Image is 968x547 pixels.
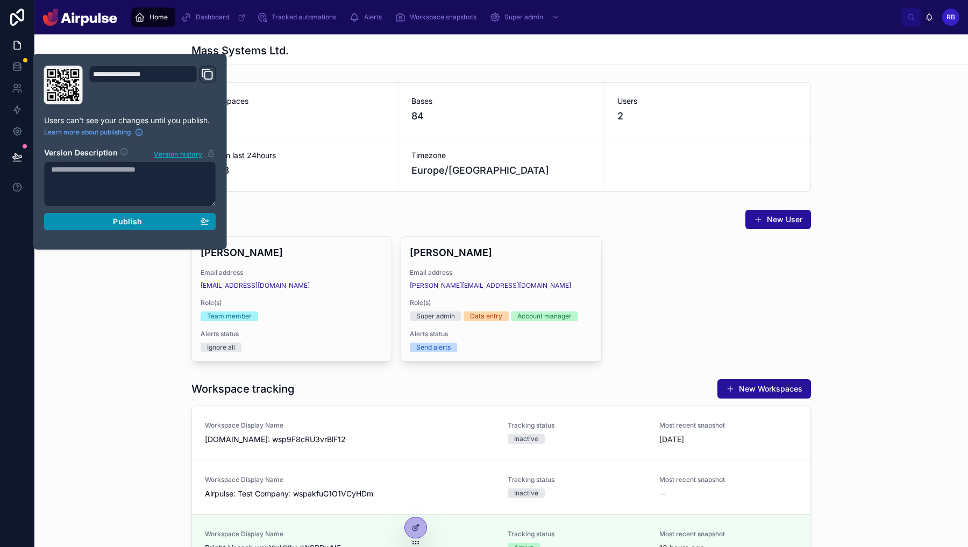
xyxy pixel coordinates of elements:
div: Inactive [514,434,538,444]
div: Ignore all [207,343,235,352]
span: Most recent snapshot [659,530,798,538]
span: Role(s) [201,299,383,307]
span: Version history [154,148,202,159]
span: Role(s) [410,299,592,307]
span: Most recent snapshot [659,421,798,430]
span: Tracking status [508,421,646,430]
span: [DOMAIN_NAME]: wsp9F8cRU3vrBlF12 [205,434,495,445]
span: Email address [410,268,592,277]
span: Most recent snapshot [659,475,798,484]
span: Tracking status [508,530,646,538]
a: [PERSON_NAME][EMAIL_ADDRESS][DOMAIN_NAME] [410,281,571,290]
h4: [PERSON_NAME] [201,245,383,260]
span: Home [150,13,168,22]
a: Workspace Display Name[DOMAIN_NAME]: wsp9F8cRU3vrBlF12Tracking statusInactiveMost recent snapshot... [192,406,810,460]
span: 2 [617,109,623,124]
a: Dashboard [177,8,251,27]
div: Send alerts [416,343,451,352]
a: Workspace snapshots [392,8,484,27]
a: Home [131,8,175,27]
span: Workspace Display Name [205,530,495,538]
div: Super admin [416,311,455,321]
span: 84 [411,109,424,124]
div: Inactive [514,488,538,498]
div: Account manager [517,311,572,321]
span: Email address [201,268,383,277]
span: Airpulse: Test Company: wspakfuG1O1VCyHDm [205,488,495,499]
span: Publish [113,217,142,226]
a: Tracked automations [253,8,344,27]
a: Alerts [346,8,389,27]
span: RB [946,13,955,22]
div: Domain and Custom Link [89,66,216,104]
span: Timezone [411,150,592,161]
h2: Version Description [44,147,118,159]
span: Workspace snapshots [410,13,476,22]
span: Workspace Display Name [205,421,495,430]
span: Learn more about publishing [44,128,131,137]
span: Tracking status [508,475,646,484]
p: [DATE] [659,434,684,445]
span: Alerts status [410,330,592,338]
span: 1,368 [205,163,385,178]
span: Runs in last 24hours [205,150,385,161]
h1: Mass Systems Ltd. [191,43,289,58]
span: Tracked automations [272,13,336,22]
a: Super admin [486,8,565,27]
div: scrollable content [126,5,901,29]
span: Dashboard [196,13,229,22]
a: Learn more about publishing [44,128,144,137]
span: Bases [411,96,592,106]
span: Workspaces [205,96,385,106]
a: Workspace Display NameAirpulse: Test Company: wspakfuG1O1VCyHDmTracking statusInactiveMost recent... [192,460,810,514]
span: Europe/[GEOGRAPHIC_DATA] [411,163,549,178]
div: Data entry [470,311,502,321]
p: Users can't see your changes until you publish. [44,115,216,126]
h4: [PERSON_NAME] [410,245,592,260]
span: -- [659,488,666,499]
button: Version history [153,147,216,159]
img: App logo [43,9,117,26]
span: Alerts [364,13,382,22]
h1: Workspace tracking [191,381,294,396]
span: Super admin [504,13,543,22]
div: Team member [207,311,252,321]
button: Publish [44,213,216,230]
span: Workspace Display Name [205,475,495,484]
span: Users [617,96,798,106]
a: [EMAIL_ADDRESS][DOMAIN_NAME] [201,281,310,290]
span: Alerts status [201,330,383,338]
button: New Workspaces [717,379,811,399]
button: New User [745,210,811,229]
